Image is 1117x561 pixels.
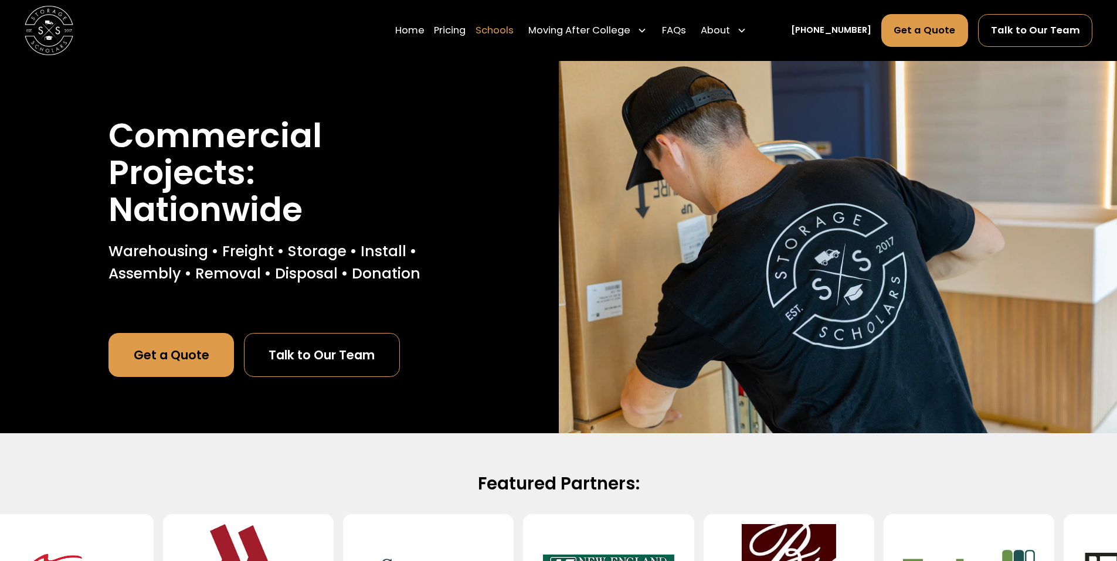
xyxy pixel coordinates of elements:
[108,117,450,228] h1: Commercial Projects: Nationwide
[108,333,234,377] a: Get a Quote
[978,14,1093,47] a: Talk to Our Team
[25,6,73,55] img: Storage Scholars main logo
[528,23,630,38] div: Moving After College
[108,240,450,284] p: Warehousing • Freight • Storage • Install • Assembly • Removal • Disposal • Donation
[395,13,425,47] a: Home
[434,13,466,47] a: Pricing
[881,14,969,47] a: Get a Quote
[168,472,949,495] h2: Featured Partners:
[791,24,871,37] a: [PHONE_NUMBER]
[701,23,730,38] div: About
[244,333,400,377] a: Talk to Our Team
[524,13,653,47] div: Moving After College
[662,13,686,47] a: FAQs
[696,13,752,47] div: About
[476,13,514,47] a: Schools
